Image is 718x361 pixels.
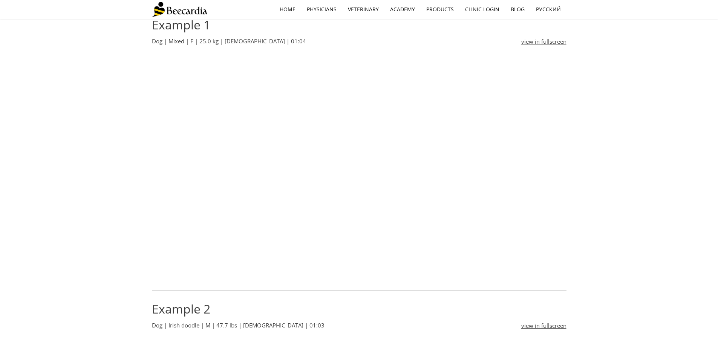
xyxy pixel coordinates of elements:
span: Example 2 [152,301,210,317]
a: Physicians [301,1,342,18]
span: Example 1 [152,17,210,33]
a: Русский [530,1,566,18]
a: Clinic Login [459,1,505,18]
a: Academy [384,1,421,18]
a: Products [421,1,459,18]
img: Beecardia [152,2,207,17]
a: Veterinary [342,1,384,18]
p: Dog | Mixed | F | 25.0 kg | [DEMOGRAPHIC_DATA] | 01:04 [152,37,504,46]
a: view in fullscreen [521,37,566,46]
a: view in fullscreen [521,321,566,330]
a: Blog [505,1,530,18]
a: home [274,1,301,18]
p: Dog | Irish doodle | M | 47.7 lbs | [DEMOGRAPHIC_DATA] | 01:03 [152,321,504,330]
